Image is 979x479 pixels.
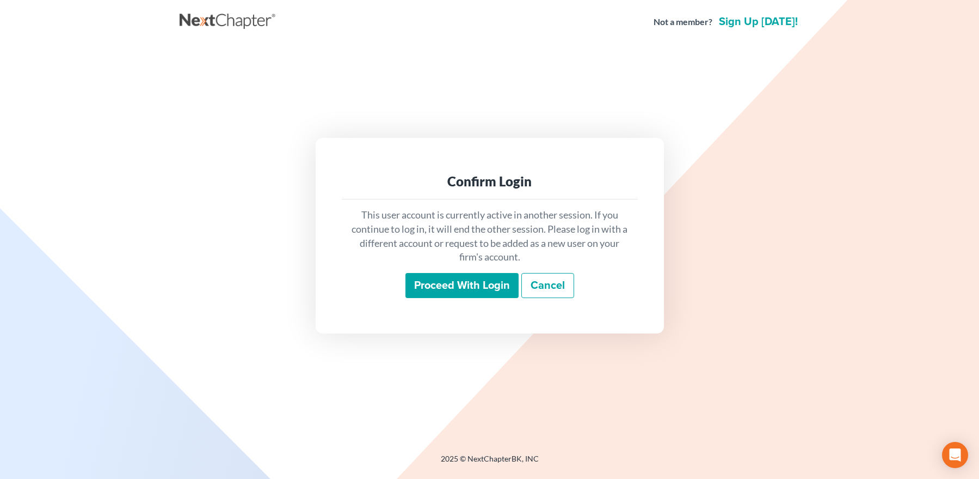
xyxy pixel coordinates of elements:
[405,273,519,298] input: Proceed with login
[180,453,800,473] div: 2025 © NextChapterBK, INC
[350,173,629,190] div: Confirm Login
[654,16,712,28] strong: Not a member?
[717,16,800,27] a: Sign up [DATE]!
[350,208,629,264] p: This user account is currently active in another session. If you continue to log in, it will end ...
[521,273,574,298] a: Cancel
[942,442,968,468] div: Open Intercom Messenger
